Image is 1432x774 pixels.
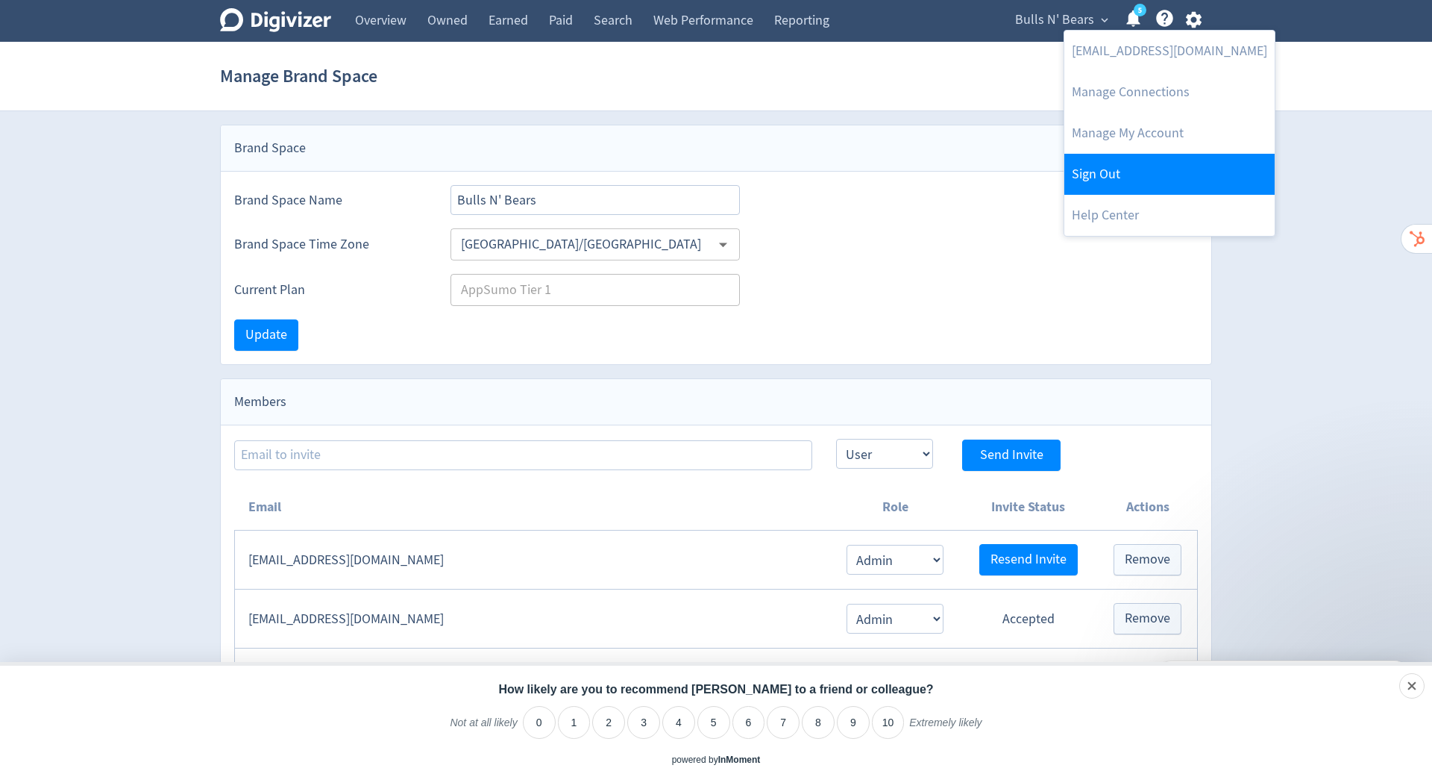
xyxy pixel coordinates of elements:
a: [EMAIL_ADDRESS][DOMAIN_NAME] [1064,31,1275,72]
li: 10 [872,706,905,739]
a: Manage My Account [1064,113,1275,154]
iframe: Intercom notifications message [1134,629,1432,734]
label: Not at all likely [450,716,517,741]
a: InMoment [718,755,761,765]
li: 2 [592,706,625,739]
a: Help Center [1064,195,1275,236]
li: 9 [837,706,870,739]
a: Log out [1064,154,1275,195]
a: Manage Connections [1064,72,1275,113]
li: 0 [523,706,556,739]
label: Extremely likely [909,716,982,741]
li: 1 [558,706,591,739]
li: 3 [627,706,660,739]
li: 4 [662,706,695,739]
li: 7 [767,706,800,739]
li: 6 [732,706,765,739]
div: Close survey [1399,673,1425,699]
div: powered by inmoment [672,754,761,767]
li: 5 [697,706,730,739]
li: 8 [802,706,835,739]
